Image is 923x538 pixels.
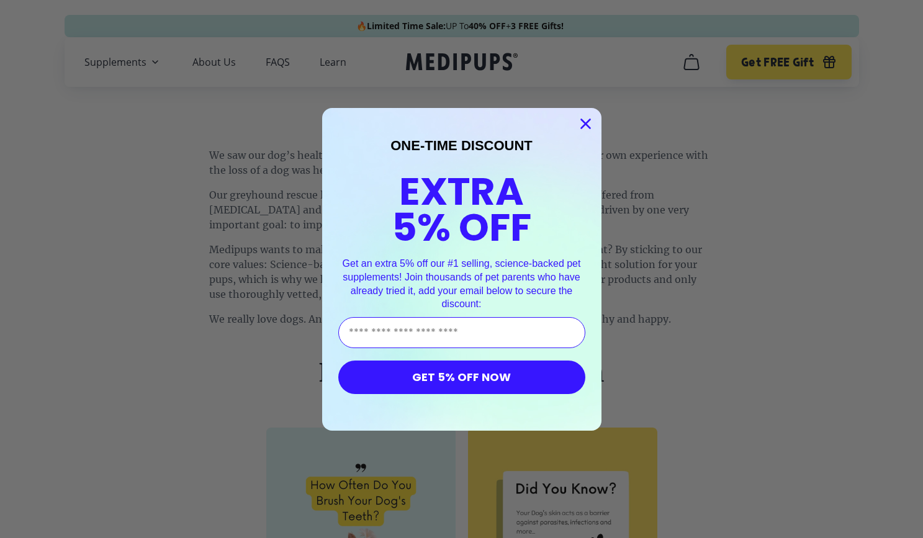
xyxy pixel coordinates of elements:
[392,200,531,254] span: 5% OFF
[343,258,581,309] span: Get an extra 5% off our #1 selling, science-backed pet supplements! Join thousands of pet parents...
[575,113,597,135] button: Close dialog
[399,164,524,218] span: EXTRA
[338,361,585,394] button: GET 5% OFF NOW
[390,138,533,153] span: ONE-TIME DISCOUNT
